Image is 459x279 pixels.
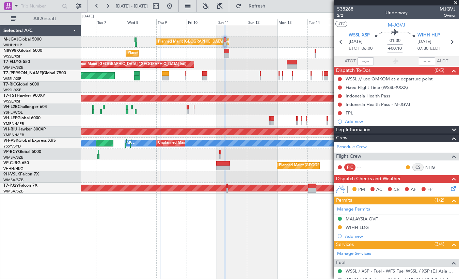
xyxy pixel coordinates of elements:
[336,126,370,134] span: Leg Information
[3,184,19,188] span: T7-PJ29
[346,76,433,82] div: WSSL // use OMKOM as a departure point
[336,67,370,75] span: Dispatch To-Dos
[3,161,17,165] span: VP-CJR
[127,138,134,148] div: MEL
[82,14,94,19] div: [DATE]
[3,49,42,53] a: N8998KGlobal 6000
[336,175,401,183] span: Dispatch Checks and Weather
[440,13,456,18] span: Owner
[3,144,21,149] a: YSSY/SYD
[336,197,352,204] span: Permits
[346,268,456,274] a: WSSL / XSP - Fuel - WFS Fuel WSSL / XSP (EJ Asia Only)
[336,153,361,160] span: Flight Crew
[3,105,47,109] a: VH-L2BChallenger 604
[3,184,37,188] a: T7-PJ29Falcon 7X
[335,21,347,27] button: UTC
[3,161,29,165] a: VP-CJRG-650
[156,19,187,25] div: Thu 9
[344,164,355,171] div: PIC
[116,3,148,9] span: [DATE] - [DATE]
[427,186,432,193] span: FP
[3,116,17,120] span: VH-LEP
[440,5,456,13] span: MJGVJ
[233,1,273,12] button: Refresh
[376,186,382,193] span: AC
[425,164,441,170] a: NHG
[3,121,24,126] a: YMEN/MEB
[3,82,16,87] span: T7-RIC
[3,139,18,143] span: VH-VSK
[126,19,156,25] div: Wed 8
[411,186,416,193] span: AF
[3,172,20,176] span: 9H-VSLK
[388,21,405,29] span: M-JGVJ
[345,233,456,239] div: Add new
[21,1,60,11] input: Trip Number
[385,9,408,16] div: Underway
[362,45,373,52] span: 06:00
[337,13,353,18] span: 2/2
[357,164,373,170] div: - -
[358,186,365,193] span: PM
[336,241,354,249] span: Services
[3,127,17,131] span: VH-RIU
[3,116,41,120] a: VH-LEPGlobal 6000
[3,166,23,171] a: VHHH/HKG
[3,37,42,42] a: M-JGVJGlobal 5000
[336,259,345,267] span: Fuel
[3,60,30,64] a: T7-ELLYG-550
[3,150,41,154] a: VP-BCYGlobal 5000
[3,82,39,87] a: T7-RICGlobal 6000
[337,144,367,151] a: Schedule Crew
[358,57,374,65] input: --:--
[3,189,23,194] a: WMSA/SZB
[346,93,390,99] div: Indonesia Health Pass
[417,45,428,52] span: 07:30
[3,49,19,53] span: N8998K
[3,150,18,154] span: VP-BCY
[277,19,307,25] div: Mon 13
[3,76,21,81] a: WSSL/XSP
[3,65,23,70] a: WMSA/SZB
[345,119,456,124] div: Add new
[3,110,23,115] a: YSHL/WOL
[96,19,126,25] div: Tue 7
[73,59,186,69] div: Planned Maint [GEOGRAPHIC_DATA] ([GEOGRAPHIC_DATA] Intl)
[3,172,39,176] a: 9H-VSLKFalcon 7X
[434,67,444,74] span: (0/5)
[187,19,217,25] div: Fri 10
[3,94,45,98] a: T7-TSTHawker 900XP
[158,138,242,148] div: Unplanned Maint Sydney ([PERSON_NAME] Intl)
[128,48,208,58] div: Planned Maint [GEOGRAPHIC_DATA] (Seletar)
[217,19,247,25] div: Sat 11
[345,58,356,65] span: ATOT
[3,71,43,75] span: T7-[PERSON_NAME]
[3,71,66,75] a: T7-[PERSON_NAME]Global 7500
[430,45,441,52] span: ELDT
[346,84,408,90] div: Fixed Flight Time (WSSL-XXXX)
[394,186,399,193] span: CR
[346,224,369,230] div: WIHH LDG
[417,38,431,45] span: [DATE]
[3,139,56,143] a: VH-VSKGlobal Express XRS
[3,99,21,104] a: WSSL/XSP
[307,19,338,25] div: Tue 14
[3,60,18,64] span: T7-ELLY
[3,37,18,42] span: M-JGVJ
[3,155,23,160] a: WMSA/SZB
[158,37,238,47] div: Planned Maint [GEOGRAPHIC_DATA] (Seletar)
[243,4,271,9] span: Refresh
[3,127,46,131] a: VH-RIUHawker 800XP
[346,110,353,116] div: FPL
[346,216,378,222] div: MALAYSIA OVF
[3,94,17,98] span: T7-TST
[349,32,370,39] span: WSSL XSP
[279,160,393,171] div: Planned Maint [GEOGRAPHIC_DATA] ([GEOGRAPHIC_DATA] Intl)
[349,38,363,45] span: [DATE]
[336,134,348,142] span: Crew
[3,177,23,183] a: WMSA/SZB
[390,37,400,44] span: 01:30
[437,58,448,65] span: ALDT
[247,19,277,25] div: Sun 12
[3,54,21,59] a: WSSL/XSP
